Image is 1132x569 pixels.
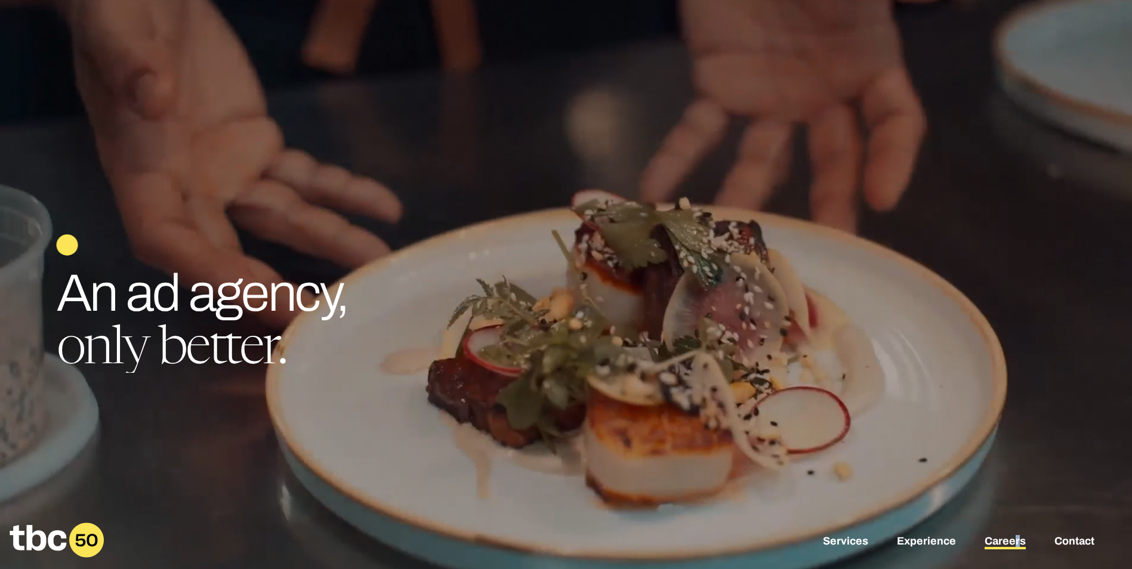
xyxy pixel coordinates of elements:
[57,265,348,321] span: An ad agency,
[1054,535,1094,549] a: Contact
[985,535,1026,549] a: Careers
[10,549,104,562] a: Home
[897,535,956,549] a: Experience
[823,535,868,549] a: Services
[57,324,286,377] span: only better.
